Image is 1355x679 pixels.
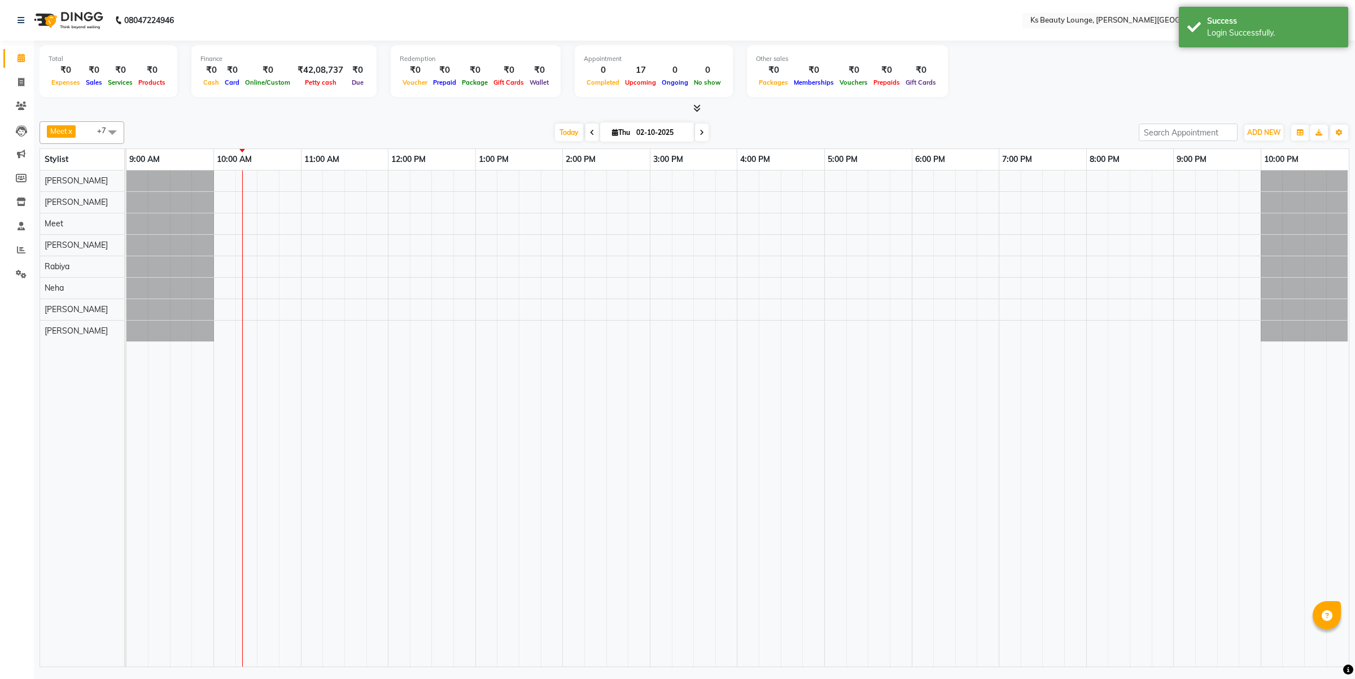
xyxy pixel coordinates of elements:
[459,64,491,77] div: ₹0
[609,128,633,137] span: Thu
[430,78,459,86] span: Prepaid
[527,78,552,86] span: Wallet
[756,54,939,64] div: Other sales
[200,78,222,86] span: Cash
[293,64,348,77] div: ₹42,08,737
[222,78,242,86] span: Card
[999,151,1035,168] a: 7:00 PM
[50,126,67,135] span: Meet
[633,124,689,141] input: 2025-10-02
[67,126,72,135] a: x
[45,261,69,271] span: Rabiya
[584,78,622,86] span: Completed
[242,78,293,86] span: Online/Custom
[49,54,168,64] div: Total
[135,64,168,77] div: ₹0
[837,78,871,86] span: Vouchers
[400,78,430,86] span: Voucher
[400,64,430,77] div: ₹0
[105,64,135,77] div: ₹0
[871,64,903,77] div: ₹0
[349,78,366,86] span: Due
[650,151,686,168] a: 3:00 PM
[83,78,105,86] span: Sales
[214,151,255,168] a: 10:00 AM
[584,64,622,77] div: 0
[29,5,106,36] img: logo
[83,64,105,77] div: ₹0
[45,154,68,164] span: Stylist
[691,64,724,77] div: 0
[491,64,527,77] div: ₹0
[756,78,791,86] span: Packages
[871,78,903,86] span: Prepaids
[691,78,724,86] span: No show
[527,64,552,77] div: ₹0
[756,64,791,77] div: ₹0
[584,54,724,64] div: Appointment
[45,197,108,207] span: [PERSON_NAME]
[1087,151,1122,168] a: 8:00 PM
[476,151,512,168] a: 1:00 PM
[837,64,871,77] div: ₹0
[45,218,63,229] span: Meet
[400,54,552,64] div: Redemption
[1174,151,1209,168] a: 9:00 PM
[1261,151,1301,168] a: 10:00 PM
[622,78,659,86] span: Upcoming
[555,124,583,141] span: Today
[45,304,108,314] span: [PERSON_NAME]
[1207,15,1340,27] div: Success
[791,64,837,77] div: ₹0
[1247,128,1280,137] span: ADD NEW
[49,78,83,86] span: Expenses
[200,54,368,64] div: Finance
[903,64,939,77] div: ₹0
[126,151,163,168] a: 9:00 AM
[1207,27,1340,39] div: Login Successfully.
[301,151,342,168] a: 11:00 AM
[459,78,491,86] span: Package
[659,64,691,77] div: 0
[242,64,293,77] div: ₹0
[737,151,773,168] a: 4:00 PM
[45,240,108,250] span: [PERSON_NAME]
[97,126,115,135] span: +7
[912,151,948,168] a: 6:00 PM
[222,64,242,77] div: ₹0
[302,78,339,86] span: Petty cash
[791,78,837,86] span: Memberships
[1244,125,1283,141] button: ADD NEW
[491,78,527,86] span: Gift Cards
[105,78,135,86] span: Services
[825,151,860,168] a: 5:00 PM
[388,151,429,168] a: 12:00 PM
[622,64,659,77] div: 17
[45,283,64,293] span: Neha
[200,64,222,77] div: ₹0
[430,64,459,77] div: ₹0
[659,78,691,86] span: Ongoing
[45,326,108,336] span: [PERSON_NAME]
[135,78,168,86] span: Products
[903,78,939,86] span: Gift Cards
[124,5,174,36] b: 08047224946
[348,64,368,77] div: ₹0
[563,151,598,168] a: 2:00 PM
[1139,124,1238,141] input: Search Appointment
[49,64,83,77] div: ₹0
[45,176,108,186] span: [PERSON_NAME]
